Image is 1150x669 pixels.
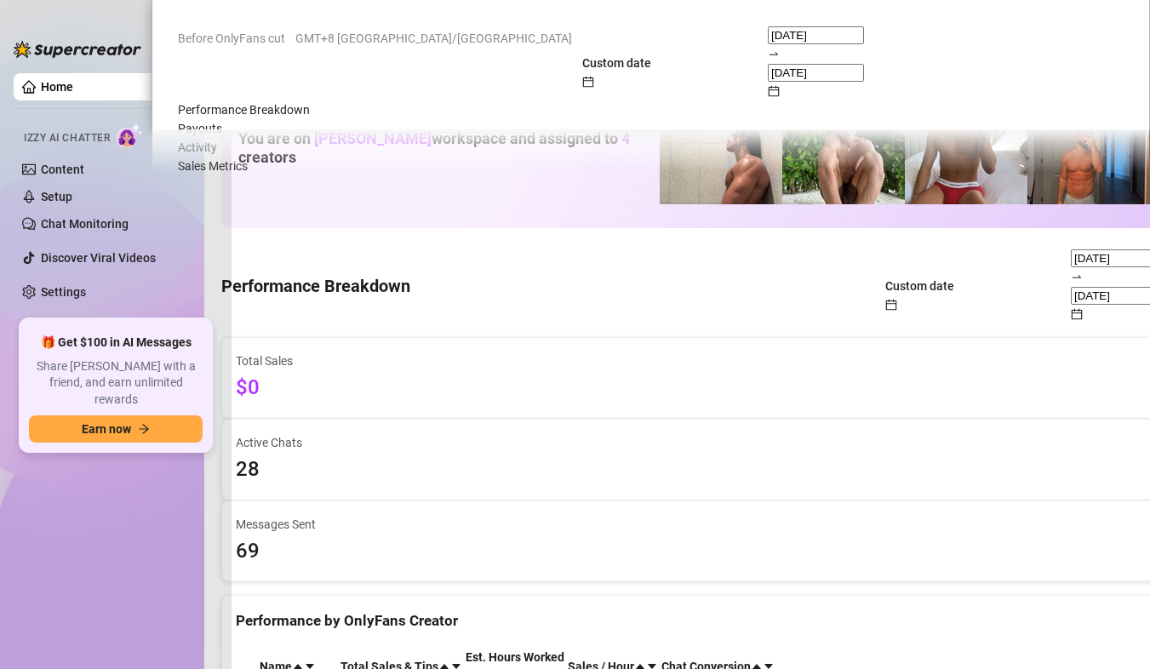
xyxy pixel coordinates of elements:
button: Earn nowarrow-right [29,415,203,443]
a: Discover Viral Videos [41,251,156,265]
span: 🎁 Get $100 in AI Messages [41,334,192,352]
span: GMT+8 [GEOGRAPHIC_DATA]/[GEOGRAPHIC_DATA] [295,26,572,51]
span: calendar [582,76,594,88]
span: Share [PERSON_NAME] with a friend, and earn unlimited rewards [29,358,203,409]
div: Est. Hours Worked [466,648,564,666]
span: Custom date [885,279,954,293]
span: Before OnlyFans cut [178,26,285,51]
div: Sales Metrics [178,157,1124,175]
span: arrow-right [138,423,150,435]
img: AI Chatter [117,123,143,148]
span: calendar [885,299,897,311]
a: Setup [41,190,72,203]
span: swap-right [768,48,780,60]
input: Start date [768,26,864,44]
a: Home [41,80,73,94]
span: to [768,47,780,60]
span: Izzy AI Chatter [24,130,110,146]
div: Payouts [178,119,1124,138]
div: Performance Breakdown [178,100,1124,119]
input: End date [768,64,864,82]
span: Custom date [582,56,651,70]
a: Content [41,163,84,176]
span: Earn now [82,422,131,436]
span: swap-right [1071,271,1083,283]
a: Chat Monitoring [41,217,129,231]
span: calendar [768,85,780,97]
img: logo-BBDzfeDw.svg [14,41,141,58]
h4: Performance Breakdown [221,274,410,298]
span: to [1071,270,1083,283]
span: calendar [1071,308,1083,320]
div: Activity [178,138,1124,157]
a: Settings [41,285,86,299]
